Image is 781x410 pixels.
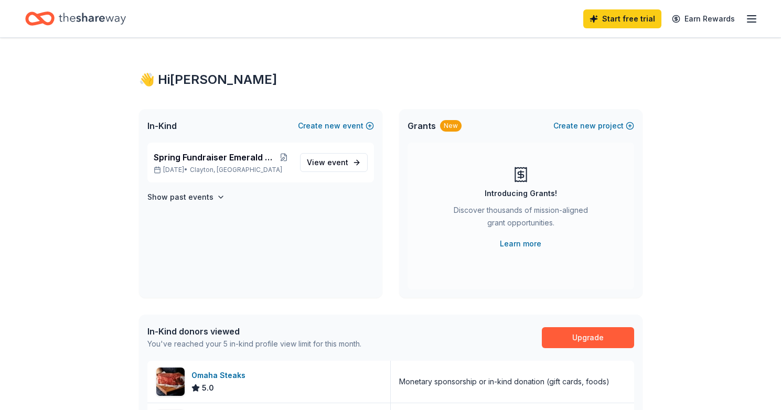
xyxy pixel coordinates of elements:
[139,71,643,88] div: 👋 Hi [PERSON_NAME]
[147,338,361,350] div: You've reached your 5 in-kind profile view limit for this month.
[202,382,214,394] span: 5.0
[485,187,557,200] div: Introducing Grants!
[147,191,213,203] h4: Show past events
[325,120,340,132] span: new
[307,156,348,169] span: View
[191,369,250,382] div: Omaha Steaks
[399,375,609,388] div: Monetary sponsorship or in-kind donation (gift cards, foods)
[156,368,185,396] img: Image for Omaha Steaks
[154,151,277,164] span: Spring Fundraiser Emerald Ball Hibernians
[500,238,541,250] a: Learn more
[298,120,374,132] button: Createnewevent
[408,120,436,132] span: Grants
[300,153,368,172] a: View event
[542,327,634,348] a: Upgrade
[190,166,282,174] span: Clayton, [GEOGRAPHIC_DATA]
[154,166,292,174] p: [DATE] •
[450,204,592,233] div: Discover thousands of mission-aligned grant opportunities.
[553,120,634,132] button: Createnewproject
[147,191,225,203] button: Show past events
[147,120,177,132] span: In-Kind
[580,120,596,132] span: new
[440,120,462,132] div: New
[147,325,361,338] div: In-Kind donors viewed
[583,9,661,28] a: Start free trial
[666,9,741,28] a: Earn Rewards
[327,158,348,167] span: event
[25,6,126,31] a: Home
